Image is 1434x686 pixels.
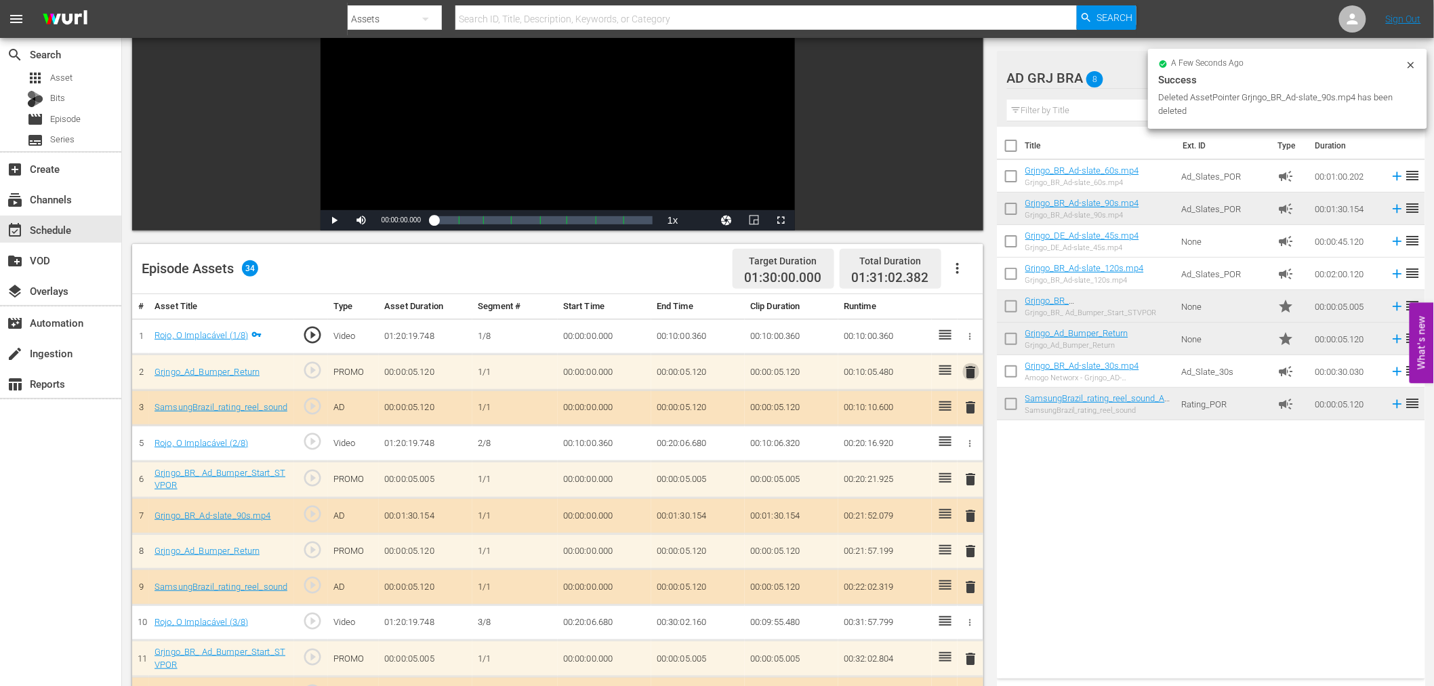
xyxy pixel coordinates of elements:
[1278,168,1294,184] span: Ad
[659,210,687,230] button: Playback Rate
[1025,361,1139,371] a: Grjngo_BR_Ad-slate_30s.mp4
[328,498,379,534] td: AD
[1310,225,1385,258] td: 00:00:45.120
[1390,299,1405,314] svg: Add to Episode
[651,569,745,605] td: 00:00:05.120
[1390,364,1405,379] svg: Add to Episode
[7,283,23,300] span: Overlays
[155,582,287,592] a: SamsungBrazil_rating_reel_sound
[838,569,932,605] td: 00:22:02.319
[852,251,929,270] div: Total Duration
[155,367,260,377] a: Grjngo_Ad_Bumper_Return
[1405,167,1421,184] span: reorder
[302,396,323,416] span: play_circle_outline
[132,533,149,569] td: 8
[302,431,323,451] span: play_circle_outline
[745,426,838,462] td: 00:10:06.320
[1390,169,1405,184] svg: Add to Episode
[1386,14,1421,24] a: Sign Out
[302,468,323,488] span: play_circle_outline
[1174,127,1269,165] th: Ext. ID
[963,542,979,561] button: delete
[1310,323,1385,355] td: 00:00:05.120
[434,216,653,224] div: Progress Bar
[1176,193,1273,225] td: Ad_Slates_POR
[963,651,979,667] span: delete
[838,605,932,641] td: 00:31:57.799
[328,319,379,355] td: Video
[651,461,745,498] td: 00:00:05.005
[745,390,838,426] td: 00:00:05.120
[651,426,745,462] td: 00:20:06.680
[379,319,472,355] td: 01:20:19.748
[745,461,838,498] td: 00:00:05.005
[1278,233,1294,249] span: Ad
[155,510,271,521] a: Grjngo_BR_Ad-slate_90s.mp4
[7,161,23,178] span: Create
[558,426,651,462] td: 00:10:00.360
[328,533,379,569] td: PROMO
[838,294,932,319] th: Runtime
[472,319,558,355] td: 1/8
[7,192,23,208] span: Channels
[7,376,23,392] span: Reports
[1390,331,1405,346] svg: Add to Episode
[558,390,651,426] td: 00:00:00.000
[963,508,979,524] span: delete
[1176,323,1273,355] td: None
[558,294,651,319] th: Start Time
[50,92,65,105] span: Bits
[768,210,795,230] button: Fullscreen
[302,540,323,560] span: play_circle_outline
[745,294,838,319] th: Clip Duration
[472,641,558,677] td: 1/1
[132,390,149,426] td: 3
[745,569,838,605] td: 00:00:05.120
[27,91,43,107] div: Bits
[155,402,287,412] a: SamsungBrazil_rating_reel_sound
[142,260,258,277] div: Episode Assets
[1025,393,1170,413] a: SamsungBrazil_rating_reel_sound_A16
[132,319,149,355] td: 1
[558,461,651,498] td: 00:00:00.000
[745,251,822,270] div: Target Duration
[1025,243,1139,252] div: Grjngo_DE_Ad-slate_45s.mp4
[745,270,822,286] span: 01:30:00.000
[651,641,745,677] td: 00:00:05.005
[1310,290,1385,323] td: 00:00:05.005
[651,294,745,319] th: End Time
[1405,298,1421,314] span: reorder
[1077,5,1136,30] button: Search
[1310,388,1385,420] td: 00:00:05.120
[132,641,149,677] td: 11
[302,647,323,667] span: play_circle_outline
[1278,298,1294,315] span: Promo
[963,362,979,382] button: delete
[33,3,98,35] img: ans4CAIJ8jUAAAAAAAAAAAAAAAAAAAAAAAAgQb4GAAAAAAAAAAAAAAAAAAAAAAAAJMjXAAAAAAAAAAAAAAAAAAAAAAAAgAT5G...
[852,270,929,285] span: 01:31:02.382
[1159,72,1416,88] div: Success
[963,649,979,668] button: delete
[1405,363,1421,379] span: reorder
[1025,230,1139,241] a: Grjngo_DE_Ad-slate_45s.mp4
[302,611,323,631] span: play_circle_outline
[1025,296,1130,316] a: Grjngo_BR_ Ad_Bumper_Start_STVPOR
[132,461,149,498] td: 6
[838,426,932,462] td: 00:20:16.920
[1176,258,1273,290] td: Ad_Slates_POR
[1025,263,1144,273] a: Grjngo_BR_Ad-slate_120s.mp4
[379,355,472,390] td: 00:00:05.120
[745,355,838,390] td: 00:00:05.120
[321,210,348,230] button: Play
[963,471,979,487] span: delete
[1405,233,1421,249] span: reorder
[1310,193,1385,225] td: 00:01:30.154
[1270,127,1307,165] th: Type
[838,498,932,534] td: 00:21:52.079
[1405,265,1421,281] span: reorder
[1390,234,1405,249] svg: Add to Episode
[558,605,651,641] td: 00:20:06.680
[472,533,558,569] td: 1/1
[1310,258,1385,290] td: 00:02:00.120
[745,498,838,534] td: 00:01:30.154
